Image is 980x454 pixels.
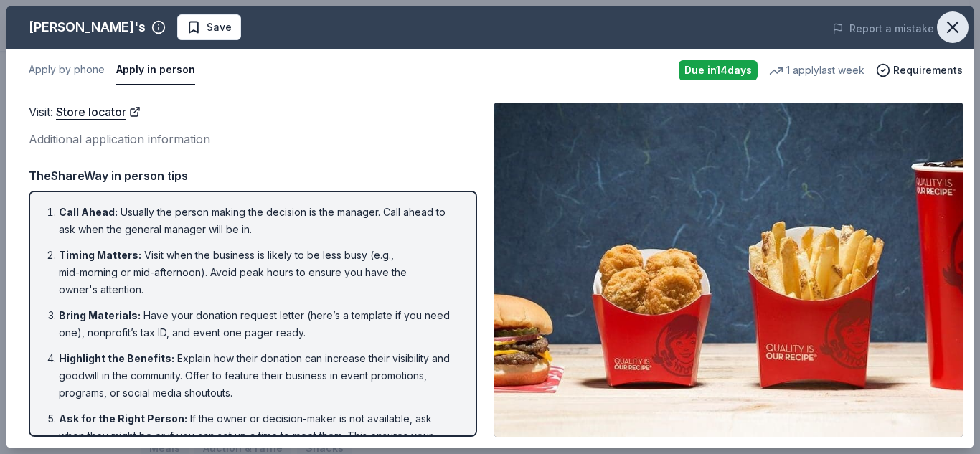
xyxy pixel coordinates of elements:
img: Image for Wendy's [494,103,963,437]
div: Visit : [29,103,477,121]
li: Explain how their donation can increase their visibility and goodwill in the community. Offer to ... [59,350,456,402]
button: Report a mistake [832,20,934,37]
div: TheShareWay in person tips [29,166,477,185]
button: Apply by phone [29,55,105,85]
span: Timing Matters : [59,249,141,261]
div: 1 apply last week [769,62,864,79]
span: Call Ahead : [59,206,118,218]
div: [PERSON_NAME]'s [29,16,146,39]
button: Apply in person [116,55,195,85]
button: Requirements [876,62,963,79]
div: Due in 14 days [679,60,758,80]
span: Save [207,19,232,36]
span: Bring Materials : [59,309,141,321]
li: Usually the person making the decision is the manager. Call ahead to ask when the general manager... [59,204,456,238]
button: Save [177,14,241,40]
span: Highlight the Benefits : [59,352,174,364]
a: Store locator [56,103,141,121]
span: Ask for the Right Person : [59,412,187,425]
div: Additional application information [29,130,477,148]
span: Requirements [893,62,963,79]
li: Have your donation request letter (here’s a template if you need one), nonprofit’s tax ID, and ev... [59,307,456,341]
li: Visit when the business is likely to be less busy (e.g., mid-morning or mid-afternoon). Avoid pea... [59,247,456,298]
